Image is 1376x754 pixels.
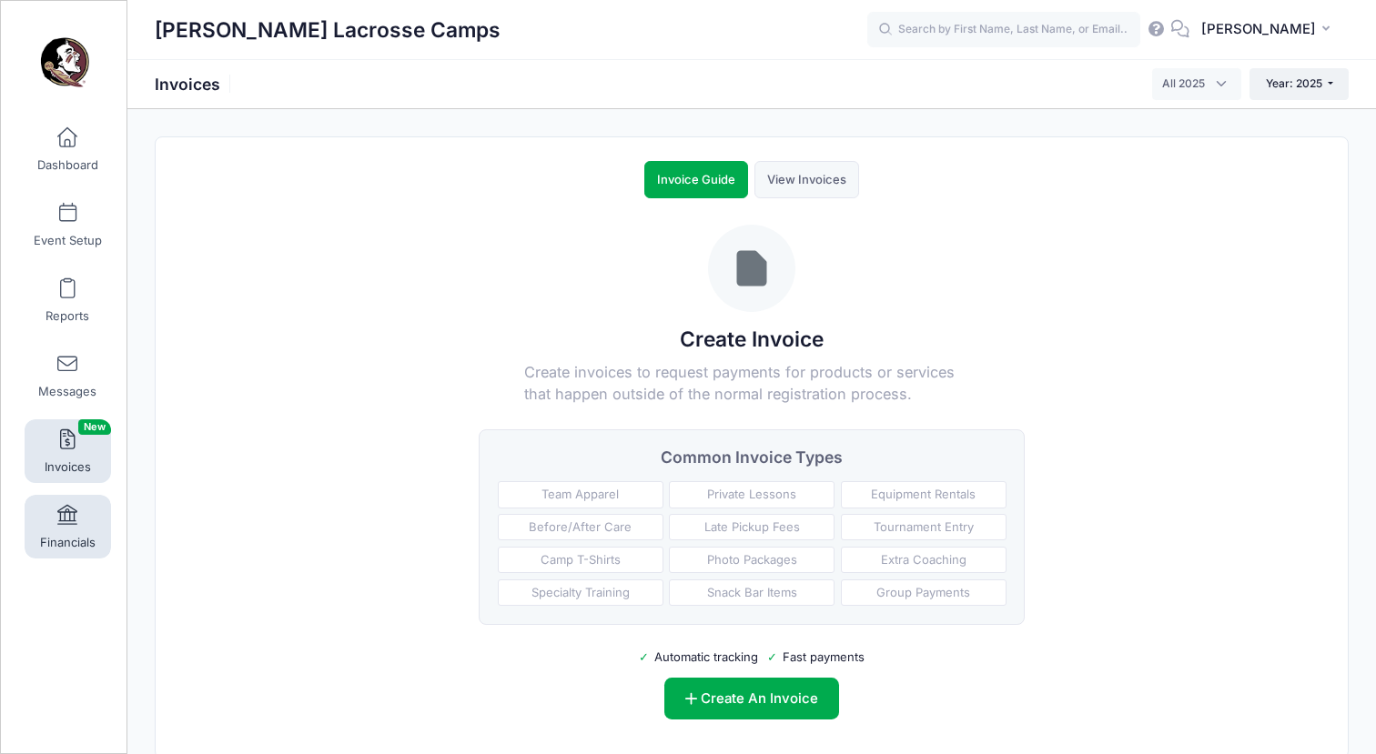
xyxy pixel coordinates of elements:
[841,579,1007,606] div: Group Payments
[25,495,111,558] a: Financials
[46,308,89,324] span: Reports
[78,419,111,435] span: New
[45,459,91,475] span: Invoices
[669,481,835,508] div: Private Lessons
[25,193,111,256] a: Event Setup
[155,75,236,94] h1: Invoices
[664,678,840,719] a: Create An Invoice
[669,514,835,540] div: Late Pickup Fees
[1,19,128,106] a: Sara Tisdale Lacrosse Camps
[1201,19,1316,39] span: [PERSON_NAME]
[25,268,111,332] a: Reports
[783,648,865,667] span: Fast payments
[498,579,663,606] div: Specialty Training
[644,161,748,198] a: Invoice Guide
[841,514,1007,540] div: Tournament Entry
[1266,76,1322,90] span: Year: 2025
[498,481,663,508] div: Team Apparel
[25,117,111,181] a: Dashboard
[34,233,102,248] span: Event Setup
[155,9,501,51] h1: [PERSON_NAME] Lacrosse Camps
[654,648,758,667] span: Automatic tracking
[38,384,96,399] span: Messages
[639,648,649,667] span: ✓
[1162,75,1205,92] span: All 2025
[1250,68,1349,99] button: Year: 2025
[867,12,1140,48] input: Search by First Name, Last Name, or Email...
[31,28,99,96] img: Sara Tisdale Lacrosse Camps
[1189,9,1349,51] button: [PERSON_NAME]
[669,547,835,573] div: Photo Packages
[669,579,835,606] div: Snack Bar Items
[754,161,859,198] a: View Invoices
[25,344,111,407] a: Messages
[524,361,979,406] p: Create invoices to request payments for products or services that happen outside of the normal re...
[498,547,663,573] div: Camp T-Shirts
[1152,68,1241,99] span: All 2025
[767,648,777,667] span: ✓
[841,547,1007,573] div: Extra Coaching
[841,481,1007,508] div: Equipment Rentals
[680,324,824,355] div: Create Invoice
[37,157,98,173] span: Dashboard
[498,447,1007,467] h6: Common Invoice Types
[40,535,96,550] span: Financials
[498,514,663,540] div: Before/After Care
[25,419,111,483] a: InvoicesNew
